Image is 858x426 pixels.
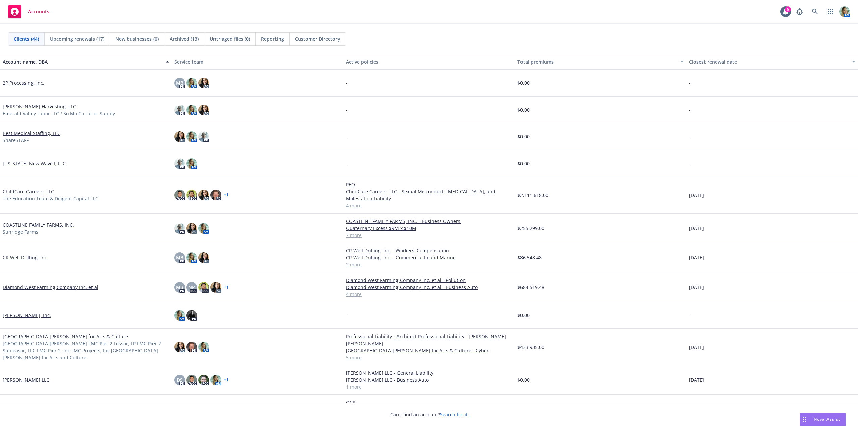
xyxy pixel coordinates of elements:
[186,310,197,321] img: photo
[346,369,512,376] a: [PERSON_NAME] LLC - General Liability
[186,190,197,200] img: photo
[115,35,159,42] span: New businesses (0)
[800,413,846,426] button: Nova Assist
[346,291,512,298] a: 4 more
[210,282,221,293] img: photo
[346,225,512,232] a: Quaternary Excess $9M x $10M
[5,2,52,21] a: Accounts
[814,416,840,422] span: Nova Assist
[346,79,348,86] span: -
[689,254,704,261] span: [DATE]
[174,131,185,142] img: photo
[186,158,197,169] img: photo
[3,58,162,65] div: Account name, DBA
[689,160,691,167] span: -
[3,110,115,117] span: Emerald Valley Labor LLC / So Mo Co Labor Supply
[3,79,44,86] a: 2P Processing, Inc.
[186,223,197,234] img: photo
[186,375,197,385] img: photo
[793,5,806,18] a: Report a Bug
[346,277,512,284] a: Diamond West Farming Company Inc. et al - Pollution
[3,137,29,144] span: ShareSTAFF
[224,193,229,197] a: + 1
[176,79,183,86] span: MB
[517,225,544,232] span: $255,299.00
[346,58,512,65] div: Active policies
[3,160,66,167] a: [US_STATE] New Wave I, LLC
[346,284,512,291] a: Diamond West Farming Company Inc. et al - Business Auto
[689,344,704,351] span: [DATE]
[808,5,822,18] a: Search
[689,376,704,383] span: [DATE]
[188,284,195,291] span: NP
[198,190,209,200] img: photo
[517,133,530,140] span: $0.00
[3,340,169,361] span: [GEOGRAPHIC_DATA][PERSON_NAME] FMC Pier 2 Lessor, LP FMC Pier 2 Subleasor, LLC FMC Pier 2, Inc FM...
[14,35,39,42] span: Clients (44)
[186,131,197,142] img: photo
[689,79,691,86] span: -
[224,285,229,289] a: + 1
[689,284,704,291] span: [DATE]
[186,105,197,115] img: photo
[346,333,512,347] a: Professional Liability - Architect Professional Liability - [PERSON_NAME] [PERSON_NAME]
[346,376,512,383] a: [PERSON_NAME] LLC - Business Auto
[177,376,183,383] span: DS
[346,218,512,225] a: COASTLINE FAMILY FARMS, INC. - Business Owners
[186,78,197,88] img: photo
[224,378,229,382] a: + 1
[3,333,128,340] a: [GEOGRAPHIC_DATA][PERSON_NAME] for Arts & Culture
[210,35,250,42] span: Untriaged files (0)
[174,223,185,234] img: photo
[346,133,348,140] span: -
[517,160,530,167] span: $0.00
[689,58,848,65] div: Closest renewal date
[785,6,791,12] div: 5
[3,228,38,235] span: Sunridge Farms
[3,376,49,383] a: [PERSON_NAME] LLC
[343,54,515,70] button: Active policies
[172,54,343,70] button: Service team
[210,190,221,200] img: photo
[174,310,185,321] img: photo
[689,192,704,199] span: [DATE]
[517,58,676,65] div: Total premiums
[346,383,512,390] a: 1 more
[346,254,512,261] a: CR Well Drilling, Inc. - Commercial Inland Marine
[50,35,104,42] span: Upcoming renewals (17)
[839,6,850,17] img: photo
[346,106,348,113] span: -
[174,105,185,115] img: photo
[198,342,209,352] img: photo
[689,225,704,232] span: [DATE]
[517,254,542,261] span: $86,548.48
[210,375,221,385] img: photo
[3,284,98,291] a: Diamond West Farming Company Inc. et al
[176,254,183,261] span: MB
[3,188,54,195] a: ChildCare Careers, LLC
[198,78,209,88] img: photo
[517,376,530,383] span: $0.00
[186,342,197,352] img: photo
[198,252,209,263] img: photo
[517,192,548,199] span: $2,111,618.00
[824,5,837,18] a: Switch app
[176,284,183,291] span: MB
[3,254,48,261] a: CR Well Drilling, Inc.
[28,9,49,14] span: Accounts
[174,58,341,65] div: Service team
[346,188,512,202] a: ChildCare Careers, LLC - Sexual Misconduct, [MEDICAL_DATA], and Molestation Liability
[440,411,468,418] a: Search for it
[346,160,348,167] span: -
[686,54,858,70] button: Closest renewal date
[295,35,340,42] span: Customer Directory
[517,284,544,291] span: $684,519.48
[346,247,512,254] a: CR Well Drilling, Inc. - Workers' Compensation
[3,103,76,110] a: [PERSON_NAME] Harvesting, LLC
[198,375,209,385] img: photo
